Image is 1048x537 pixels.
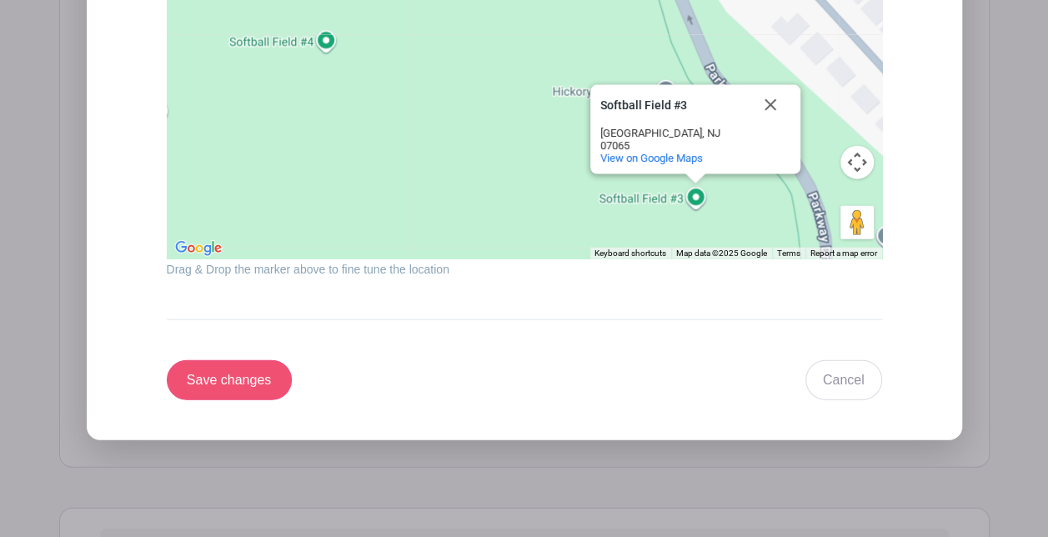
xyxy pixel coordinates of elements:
[840,206,874,239] button: Drag Pegman onto the map to open Street View
[600,99,750,112] div: Softball Field #3
[600,127,750,152] div: [GEOGRAPHIC_DATA], NJ 07065
[171,238,226,259] a: Open this area in Google Maps (opens a new window)
[594,248,666,259] button: Keyboard shortcuts
[750,85,790,125] button: Close
[805,360,882,400] a: Cancel
[171,238,226,259] img: Google
[810,248,877,258] a: Report a map error
[167,360,292,400] input: Save changes
[676,248,767,258] span: Map data ©2025 Google
[600,152,703,164] a: View on Google Maps
[777,248,800,258] a: Terms (opens in new tab)
[167,263,449,276] small: Drag & Drop the marker above to fine tune the location
[840,146,874,179] button: Map camera controls
[590,85,800,174] div: Softball Field #3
